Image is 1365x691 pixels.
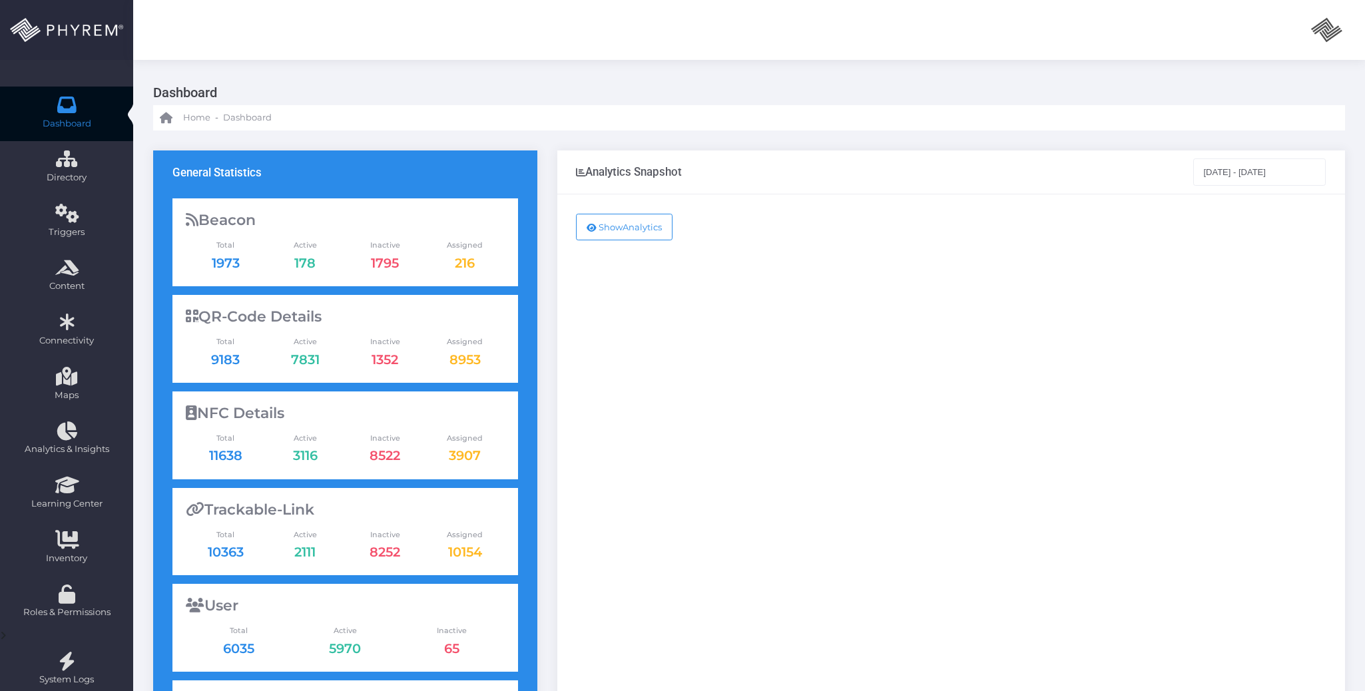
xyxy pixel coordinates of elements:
[455,255,475,271] a: 216
[9,443,125,456] span: Analytics & Insights
[55,389,79,402] span: Maps
[599,222,623,232] span: Show
[294,255,316,271] a: 178
[425,240,505,251] span: Assigned
[291,351,320,367] a: 7831
[9,673,125,686] span: System Logs
[209,447,242,463] a: 11638
[449,351,481,367] a: 8953
[449,447,481,463] a: 3907
[265,529,345,541] span: Active
[186,405,505,422] div: NFC Details
[371,255,399,271] a: 1795
[43,117,91,130] span: Dashboard
[186,625,292,636] span: Total
[208,544,244,560] a: 10363
[425,529,505,541] span: Assigned
[160,105,210,130] a: Home
[9,497,125,511] span: Learning Center
[425,336,505,347] span: Assigned
[292,625,398,636] span: Active
[293,447,318,463] a: 3116
[213,111,220,124] li: -
[186,501,505,519] div: Trackable-Link
[223,111,272,124] span: Dashboard
[172,166,262,179] h3: General Statistics
[294,544,316,560] a: 2111
[345,433,425,444] span: Inactive
[576,214,673,240] button: ShowAnalytics
[425,433,505,444] span: Assigned
[186,212,505,229] div: Beacon
[186,240,266,251] span: Total
[186,597,505,614] div: User
[9,606,125,619] span: Roles & Permissions
[153,80,1335,105] h3: Dashboard
[576,165,682,178] div: Analytics Snapshot
[444,640,459,656] a: 65
[9,171,125,184] span: Directory
[9,226,125,239] span: Triggers
[265,433,345,444] span: Active
[345,529,425,541] span: Inactive
[370,447,400,463] a: 8522
[186,433,266,444] span: Total
[9,280,125,293] span: Content
[265,336,345,347] span: Active
[223,105,272,130] a: Dashboard
[329,640,361,656] a: 5970
[186,308,505,326] div: QR-Code Details
[9,334,125,347] span: Connectivity
[372,351,398,367] a: 1352
[211,351,240,367] a: 9183
[1193,158,1326,185] input: Select Date Range
[223,640,254,656] a: 6035
[183,111,210,124] span: Home
[186,529,266,541] span: Total
[186,336,266,347] span: Total
[212,255,240,271] a: 1973
[345,240,425,251] span: Inactive
[370,544,400,560] a: 8252
[9,552,125,565] span: Inventory
[265,240,345,251] span: Active
[345,336,425,347] span: Inactive
[448,544,482,560] a: 10154
[398,625,505,636] span: Inactive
